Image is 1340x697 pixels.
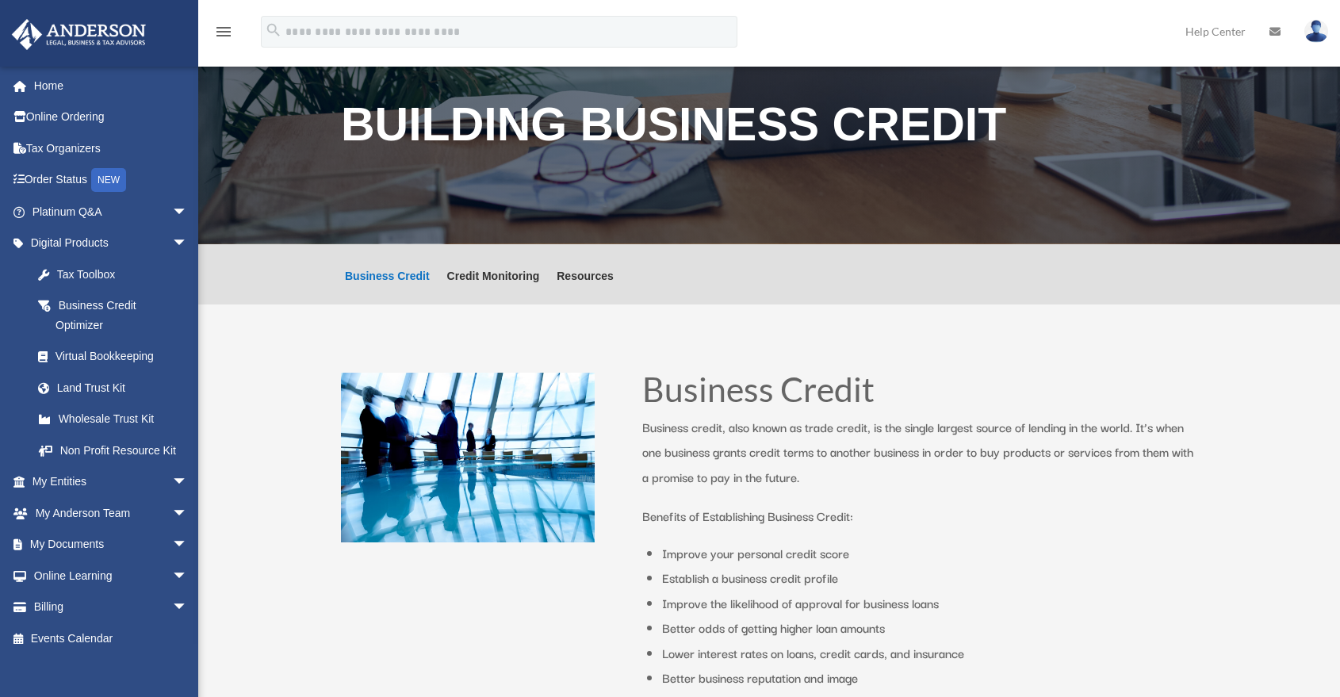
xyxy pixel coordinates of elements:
div: Business Credit Optimizer [56,296,184,335]
img: User Pic [1304,20,1328,43]
p: Benefits of Establishing Business Credit: [642,504,1197,529]
a: Resources [557,270,614,304]
a: Wholesale Trust Kit [22,404,212,435]
span: arrow_drop_down [172,497,204,530]
h1: Business Credit [642,373,1197,415]
a: menu [214,28,233,41]
a: Online Learningarrow_drop_down [11,560,212,592]
a: Home [11,70,212,101]
span: arrow_drop_down [172,228,204,260]
span: arrow_drop_down [172,466,204,499]
div: Wholesale Trust Kit [56,409,192,429]
a: Digital Productsarrow_drop_down [11,228,212,259]
p: Business credit, also known as trade credit, is the single largest source of lending in the world... [642,415,1197,504]
i: menu [214,22,233,41]
a: Tax Organizers [11,132,212,164]
span: arrow_drop_down [172,560,204,592]
h1: Building Business Credit [341,101,1197,156]
div: Virtual Bookkeeping [56,347,192,366]
div: Tax Toolbox [56,265,192,285]
a: My Entitiesarrow_drop_down [11,466,212,498]
a: Tax Toolbox [22,259,212,290]
li: Establish a business credit profile [662,565,1197,591]
a: Order StatusNEW [11,164,212,197]
a: Billingarrow_drop_down [11,592,212,623]
a: Business Credit Optimizer [22,290,204,341]
a: My Documentsarrow_drop_down [11,529,212,561]
li: Improve your personal credit score [662,541,1197,566]
i: search [265,21,282,39]
a: My Anderson Teamarrow_drop_down [11,497,212,529]
a: Virtual Bookkeeping [22,341,212,373]
li: Improve the likelihood of approval for business loans [662,591,1197,616]
div: Land Trust Kit [56,378,192,398]
a: Events Calendar [11,622,212,654]
a: Non Profit Resource Kit [22,435,212,466]
li: Lower interest rates on loans, credit cards, and insurance [662,641,1197,666]
div: NEW [91,168,126,192]
a: Online Ordering [11,101,212,133]
li: Better odds of getting higher loan amounts [662,615,1197,641]
span: arrow_drop_down [172,196,204,228]
span: arrow_drop_down [172,529,204,561]
img: business people talking in office [341,373,595,542]
a: Credit Monitoring [447,270,540,304]
a: Platinum Q&Aarrow_drop_down [11,196,212,228]
a: Business Credit [345,270,430,304]
div: Non Profit Resource Kit [56,441,192,461]
li: Better business reputation and image [662,665,1197,691]
img: Anderson Advisors Platinum Portal [7,19,151,50]
span: arrow_drop_down [172,592,204,624]
a: Land Trust Kit [22,372,212,404]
